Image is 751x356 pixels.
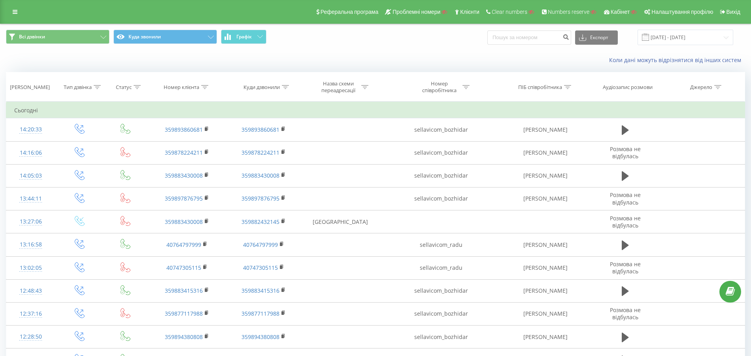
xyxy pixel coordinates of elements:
div: 14:16:06 [14,145,47,161]
button: Куда звонили [113,30,217,44]
div: Номер співробітника [418,80,460,94]
span: Розмова не відбулась [610,191,641,206]
span: Clear numbers [492,9,527,15]
div: Куди дзвонили [243,84,280,91]
span: Всі дзвінки [19,34,45,40]
a: 359883430008 [165,218,203,225]
td: sellavicom_bozhidar [380,279,502,302]
span: Розмова не відбулась [610,145,641,160]
td: [PERSON_NAME] [502,326,588,348]
a: 40764797999 [243,241,278,248]
div: 13:27:06 [14,214,47,229]
td: [PERSON_NAME] [502,256,588,279]
a: 359893860681 [165,126,203,133]
span: Клієнти [460,9,479,15]
a: 359883430008 [242,172,279,179]
a: 40764797999 [166,241,201,248]
td: sellavicom_radu [380,256,502,279]
a: 359883415316 [165,287,203,294]
td: [PERSON_NAME] [502,233,588,256]
a: 359897876795 [165,195,203,202]
div: Назва схеми переадресації [317,80,359,94]
a: Коли дані можуть відрізнятися вiд інших систем [609,56,745,64]
span: Кабінет [611,9,630,15]
a: 40747305115 [166,264,201,271]
td: [PERSON_NAME] [502,302,588,325]
td: sellavicom_bozhidar [380,326,502,348]
td: sellavicom_bozhidar [380,164,502,187]
div: 13:02:05 [14,260,47,276]
td: [GEOGRAPHIC_DATA] [300,210,380,233]
button: Експорт [575,30,618,45]
div: [PERSON_NAME] [10,84,50,91]
button: Всі дзвінки [6,30,109,44]
a: 359878224211 [165,149,203,156]
td: [PERSON_NAME] [502,279,588,302]
input: Пошук за номером [487,30,571,45]
a: 40747305115 [243,264,278,271]
div: 14:20:33 [14,122,47,137]
span: Розмова не відбулась [610,214,641,229]
a: 359877117988 [242,310,279,317]
span: Реферальна програма [321,9,379,15]
div: 14:05:03 [14,168,47,184]
a: 359894380808 [242,333,279,341]
td: sellavicom_bozhidar [380,141,502,164]
div: Статус [116,84,132,91]
a: 359893860681 [242,126,279,133]
a: 359897876795 [242,195,279,202]
div: Джерело [690,84,712,91]
div: 13:44:11 [14,191,47,206]
div: 12:28:50 [14,329,47,345]
div: 12:48:43 [14,283,47,299]
div: Номер клієнта [164,84,199,91]
div: 12:37:16 [14,306,47,322]
span: Розмова не відбулась [610,306,641,321]
span: Розмова не відбулась [610,260,641,275]
span: Проблемні номери [392,9,440,15]
div: Тип дзвінка [64,84,92,91]
td: sellavicom_bozhidar [380,302,502,325]
a: 359878224211 [242,149,279,156]
a: 359882432145 [242,218,279,225]
td: sellavicom_bozhidar [380,187,502,210]
td: sellavicom_bozhidar [380,118,502,141]
td: sellavicom_radu [380,233,502,256]
span: Налаштування профілю [651,9,713,15]
td: [PERSON_NAME] [502,118,588,141]
td: [PERSON_NAME] [502,164,588,187]
a: 359883430008 [165,172,203,179]
div: Аудіозапис розмови [603,84,653,91]
td: Сьогодні [6,102,745,118]
a: 359894380808 [165,333,203,341]
span: Вихід [726,9,740,15]
td: [PERSON_NAME] [502,187,588,210]
a: 359883415316 [242,287,279,294]
button: Графік [221,30,266,44]
span: Numbers reserve [548,9,589,15]
td: [PERSON_NAME] [502,141,588,164]
span: Графік [236,34,252,40]
div: 13:16:58 [14,237,47,252]
div: ПІБ співробітника [518,84,562,91]
a: 359877117988 [165,310,203,317]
